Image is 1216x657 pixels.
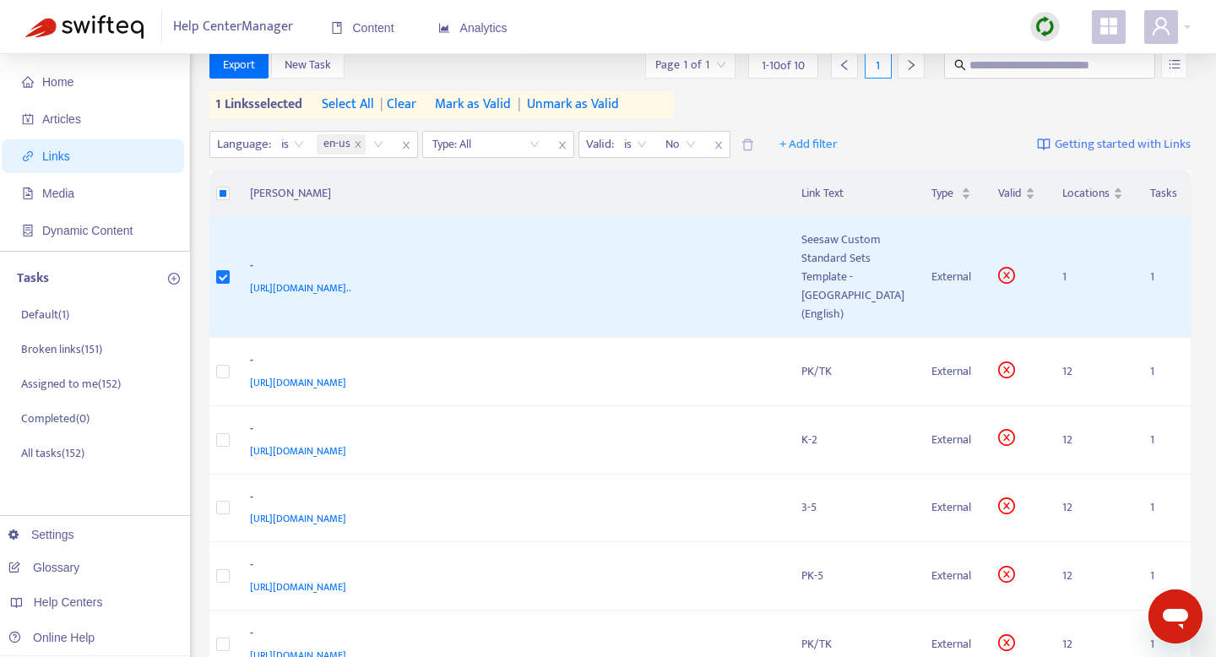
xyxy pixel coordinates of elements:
button: Export [209,52,269,79]
span: Unmark as Valid [527,95,619,115]
a: Settings [8,528,74,541]
span: appstore [1099,16,1119,36]
span: Export [223,56,255,74]
div: External [931,362,971,381]
span: is [624,132,647,157]
img: image-link [1037,138,1050,151]
td: 12 [1049,406,1137,475]
span: left [839,59,850,71]
span: Help Center Manager [173,11,293,43]
div: - [250,624,768,646]
td: 1 [1137,217,1191,338]
th: Type [918,171,985,217]
img: sync.dc5367851b00ba804db3.png [1034,16,1056,37]
iframe: Button to launch messaging window [1148,589,1202,643]
span: | [518,95,521,115]
span: book [331,22,343,34]
span: close-circle [998,497,1015,514]
td: 1 [1137,406,1191,475]
span: en-us [317,134,366,155]
a: Glossary [8,561,79,574]
span: Locations [1062,184,1110,203]
span: 1 - 10 of 10 [762,57,805,74]
img: Swifteq [25,15,144,39]
span: Links [42,149,70,163]
div: External [931,431,971,449]
div: 1 [865,52,892,79]
span: 1 links selected [209,95,303,115]
div: External [931,635,971,654]
div: - [250,351,768,373]
div: External [931,498,971,517]
span: close-circle [998,361,1015,378]
span: [URL][DOMAIN_NAME] [250,510,346,527]
div: - [250,257,768,279]
span: clear [374,95,416,115]
td: 12 [1049,475,1137,543]
a: Online Help [8,631,95,644]
span: is [281,132,304,157]
span: area-chart [438,22,450,34]
span: close-circle [998,267,1015,284]
span: New Task [285,56,331,74]
span: delete [741,138,754,151]
p: Default ( 1 ) [21,306,69,323]
button: New Task [271,52,345,79]
span: Articles [42,112,81,126]
div: 3-5 [801,498,904,517]
span: close [708,135,730,155]
span: user [1151,16,1171,36]
a: Getting started with Links [1037,131,1191,158]
span: Language : [210,132,274,157]
div: - [250,488,768,510]
th: Tasks [1137,171,1191,217]
span: close [551,135,573,155]
th: [PERSON_NAME] [236,171,789,217]
span: unordered-list [1169,58,1181,70]
span: Type [931,184,958,203]
span: [URL][DOMAIN_NAME] [250,443,346,459]
p: Broken links ( 151 ) [21,340,102,358]
p: All tasks ( 152 ) [21,444,84,462]
div: K-2 [801,431,904,449]
td: 1 [1137,475,1191,543]
span: [URL][DOMAIN_NAME] [250,374,346,391]
span: Valid : [579,132,616,157]
td: 1 [1049,217,1137,338]
span: file-image [22,187,34,199]
span: Getting started with Links [1055,135,1191,155]
th: Locations [1049,171,1137,217]
span: search [954,59,966,71]
div: PK/TK [801,362,904,381]
span: | [380,93,383,116]
span: close [354,140,362,149]
span: Dynamic Content [42,224,133,237]
span: account-book [22,113,34,125]
span: close [395,135,417,155]
p: Completed ( 0 ) [21,410,90,427]
span: container [22,225,34,236]
span: right [905,59,917,71]
button: + Add filter [767,131,850,158]
div: - [250,556,768,578]
span: [URL][DOMAIN_NAME].. [250,280,351,296]
span: close-circle [998,634,1015,651]
th: Link Text [788,171,918,217]
span: Help Centers [34,595,103,609]
span: Valid [998,184,1022,203]
span: home [22,76,34,88]
td: 12 [1049,542,1137,611]
div: Seesaw Custom Standard Sets Template - [GEOGRAPHIC_DATA] (English) [801,231,904,323]
div: External [931,567,971,585]
span: + Add filter [779,134,838,155]
span: Content [331,21,394,35]
button: Mark as Valid [435,91,511,118]
td: 1 [1137,338,1191,406]
span: en-us [323,134,350,155]
td: 12 [1049,338,1137,406]
span: plus-circle [168,273,180,285]
span: No [665,132,696,157]
button: unordered-list [1161,52,1187,79]
div: External [931,268,971,286]
span: [URL][DOMAIN_NAME] [250,578,346,595]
